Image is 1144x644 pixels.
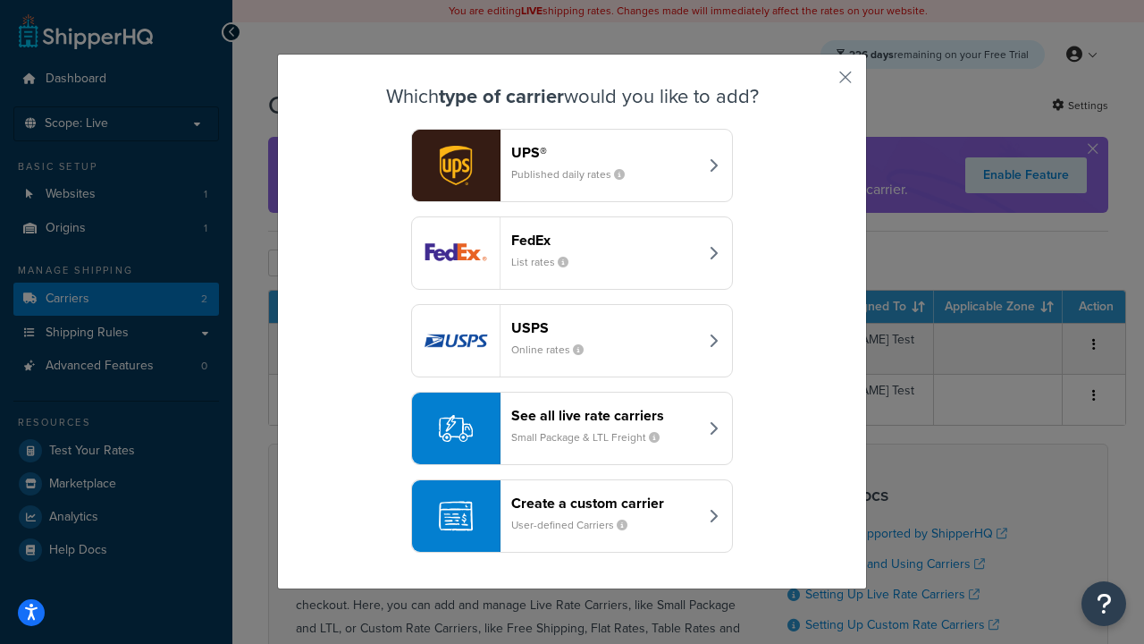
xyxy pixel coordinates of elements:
button: Open Resource Center [1081,581,1126,626]
small: Small Package & LTL Freight [511,429,674,445]
small: User-defined Carriers [511,517,642,533]
img: usps logo [412,305,500,377]
header: FedEx [511,232,698,249]
small: List rates [511,254,583,270]
header: Create a custom carrier [511,495,698,512]
button: usps logoUSPSOnline rates [411,304,733,377]
button: fedEx logoFedExList rates [411,216,733,290]
button: ups logoUPS®Published daily rates [411,129,733,202]
h3: Which would you like to add? [323,86,821,107]
strong: type of carrier [439,81,564,111]
img: icon-carrier-custom-c93b8a24.svg [439,499,473,533]
img: icon-carrier-liverate-becf4550.svg [439,411,473,445]
button: See all live rate carriersSmall Package & LTL Freight [411,392,733,465]
header: USPS [511,319,698,336]
small: Published daily rates [511,166,639,182]
header: See all live rate carriers [511,407,698,424]
small: Online rates [511,342,598,358]
img: ups logo [412,130,500,201]
header: UPS® [511,144,698,161]
button: Create a custom carrierUser-defined Carriers [411,479,733,553]
img: fedEx logo [412,217,500,289]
